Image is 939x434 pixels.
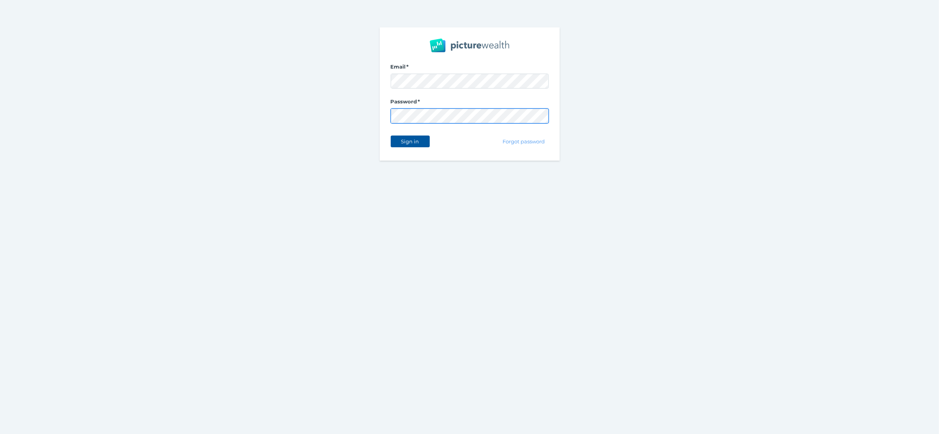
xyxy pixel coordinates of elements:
span: Sign in [398,138,422,145]
button: Sign in [391,136,430,147]
button: Forgot password [499,136,548,147]
img: PW [430,38,509,52]
span: Forgot password [499,138,548,145]
label: Email [391,63,549,74]
label: Password [391,98,549,108]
